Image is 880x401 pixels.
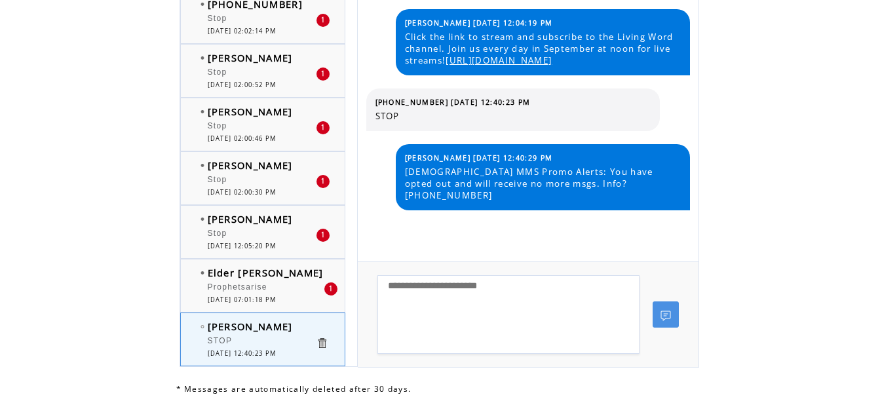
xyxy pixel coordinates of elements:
[405,153,553,162] span: [PERSON_NAME] [DATE] 12:40:29 PM
[208,81,277,89] span: [DATE] 02:00:52 PM
[201,56,204,60] img: bulletFull.png
[405,18,553,28] span: [PERSON_NAME] [DATE] 12:04:19 PM
[208,282,267,292] span: Prophetsarise
[208,121,227,130] span: Stop
[316,229,330,242] div: 1
[208,14,227,23] span: Stop
[208,242,277,250] span: [DATE] 12:05:20 PM
[208,336,233,345] span: STOP
[316,175,330,188] div: 1
[201,3,204,6] img: bulletFull.png
[176,383,411,394] span: * Messages are automatically deleted after 30 days.
[208,67,227,77] span: Stop
[208,188,277,197] span: [DATE] 02:00:30 PM
[208,349,277,358] span: [DATE] 12:40:23 PM
[316,337,328,349] a: Click to delete these messgaes
[375,98,531,107] span: [PHONE_NUMBER] [DATE] 12:40:23 PM
[201,218,204,221] img: bulletFull.png
[208,105,293,118] span: [PERSON_NAME]
[324,282,337,296] div: 1
[316,67,330,81] div: 1
[208,296,277,304] span: [DATE] 07:01:18 PM
[316,121,330,134] div: 1
[208,51,293,64] span: [PERSON_NAME]
[201,271,204,275] img: bulletFull.png
[405,166,680,201] span: [DEMOGRAPHIC_DATA] MMS Promo Alerts: You have opted out and will receive no more msgs. Info? [PHO...
[201,325,204,328] img: bulletEmpty.png
[375,110,651,122] span: STOP
[446,54,552,66] a: [URL][DOMAIN_NAME]
[201,110,204,113] img: bulletFull.png
[316,14,330,27] div: 1
[208,320,293,333] span: [PERSON_NAME]
[208,134,277,143] span: [DATE] 02:00:46 PM
[405,31,680,66] span: Click the link to stream and subscribe to the Living Word channel. Join us every day in September...
[208,229,227,238] span: Stop
[208,175,227,184] span: Stop
[208,27,277,35] span: [DATE] 02:02:14 PM
[201,164,204,167] img: bulletFull.png
[208,212,293,225] span: [PERSON_NAME]
[208,159,293,172] span: [PERSON_NAME]
[208,266,324,279] span: Elder [PERSON_NAME]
